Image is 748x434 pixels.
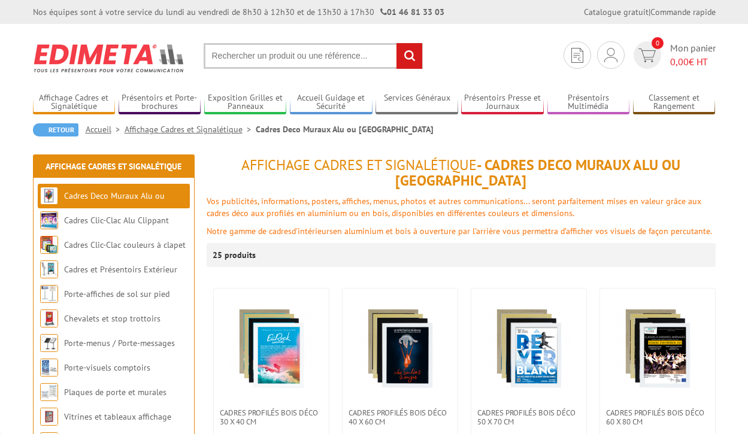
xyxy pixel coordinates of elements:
span: Mon panier [670,41,716,69]
img: devis rapide [571,48,583,63]
img: Cadres Profilés Bois Déco 60 x 80 cm [616,306,699,390]
img: Porte-affiches de sol sur pied [40,285,58,303]
a: Exposition Grilles et Panneaux [204,93,287,113]
a: Cadres et Présentoirs Extérieur [64,264,177,275]
a: devis rapide 0 Mon panier 0,00€ HT [631,41,716,69]
img: Plaques de porte et murales [40,383,58,401]
img: Cadres Profilés Bois Déco 30 x 40 cm [229,306,313,390]
a: Présentoirs Presse et Journaux [461,93,544,113]
font: Notre gamme de cadres [207,226,292,236]
a: Catalogue gratuit [584,7,649,17]
a: Présentoirs et Porte-brochures [119,93,201,113]
img: Cadres Profilés Bois Déco 40 x 60 cm [358,306,442,390]
a: Retour [33,123,78,136]
img: Cadres Profilés Bois Déco 50 x 70 cm [487,306,571,390]
a: Cadres Profilés Bois Déco 30 x 40 cm [214,408,329,426]
div: | [584,6,716,18]
a: Classement et Rangement [633,93,716,113]
li: Cadres Deco Muraux Alu ou [GEOGRAPHIC_DATA] [256,123,434,135]
h1: - Cadres Deco Muraux Alu ou [GEOGRAPHIC_DATA] [207,157,716,189]
a: Accueil [86,124,125,135]
img: Cadres Clic-Clac couleurs à clapet [40,236,58,254]
img: Porte-menus / Porte-messages [40,334,58,352]
span: Cadres Profilés Bois Déco 40 x 60 cm [349,408,452,426]
div: Nos équipes sont à votre service du lundi au vendredi de 8h30 à 12h30 et de 13h30 à 17h30 [33,6,444,18]
a: Commande rapide [650,7,716,17]
a: Plaques de porte et murales [64,387,166,397]
img: Vitrines et tableaux affichage [40,408,58,426]
a: Affichage Cadres et Signalétique [46,161,181,172]
a: Cadres Profilés Bois Déco 50 x 70 cm [471,408,586,426]
a: Cadres Deco Muraux Alu ou [GEOGRAPHIC_DATA] [40,190,165,226]
span: 0 [652,37,664,49]
img: Edimeta [33,36,186,80]
span: Cadres Profilés Bois Déco 50 x 70 cm [477,408,580,426]
a: Chevalets et stop trottoirs [64,313,160,324]
img: Chevalets et stop trottoirs [40,309,58,327]
a: Cadres Profilés Bois Déco 40 x 60 cm [343,408,458,426]
p: 25 produits [213,243,258,267]
a: Présentoirs Multimédia [547,93,630,113]
a: Accueil Guidage et Sécurité [290,93,373,113]
img: devis rapide [638,48,656,62]
a: Vitrines et tableaux affichage [64,411,171,422]
a: Services Généraux [375,93,458,113]
span: Cadres Profilés Bois Déco 30 x 40 cm [220,408,323,426]
img: devis rapide [604,48,617,62]
a: Porte-affiches de sol sur pied [64,289,169,299]
img: Porte-visuels comptoirs [40,359,58,377]
a: Cadres Profilés Bois Déco 60 x 80 cm [600,408,715,426]
a: Affichage Cadres et Signalétique [125,124,256,135]
span: 0,00 [670,56,689,68]
a: Cadres Clic-Clac Alu Clippant [64,215,169,226]
a: Porte-menus / Porte-messages [64,338,175,348]
a: Affichage Cadres et Signalétique [33,93,116,113]
font: d'intérieurs [292,226,333,236]
input: Rechercher un produit ou une référence... [204,43,423,69]
a: Cadres Clic-Clac couleurs à clapet [64,239,186,250]
span: € HT [670,55,716,69]
font: en aluminium et bois à ouverture par l'arrière vous permettra d’afficher vos visuels de façon per... [333,226,712,236]
img: Cadres Deco Muraux Alu ou Bois [40,187,58,205]
strong: 01 46 81 33 03 [380,7,444,17]
input: rechercher [396,43,422,69]
img: Cadres et Présentoirs Extérieur [40,260,58,278]
font: Vos publicités, informations, posters, affiches, menus, photos et autres communications... seront... [207,196,701,218]
span: Affichage Cadres et Signalétique [241,156,477,174]
span: Cadres Profilés Bois Déco 60 x 80 cm [606,408,709,426]
a: Porte-visuels comptoirs [64,362,150,373]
